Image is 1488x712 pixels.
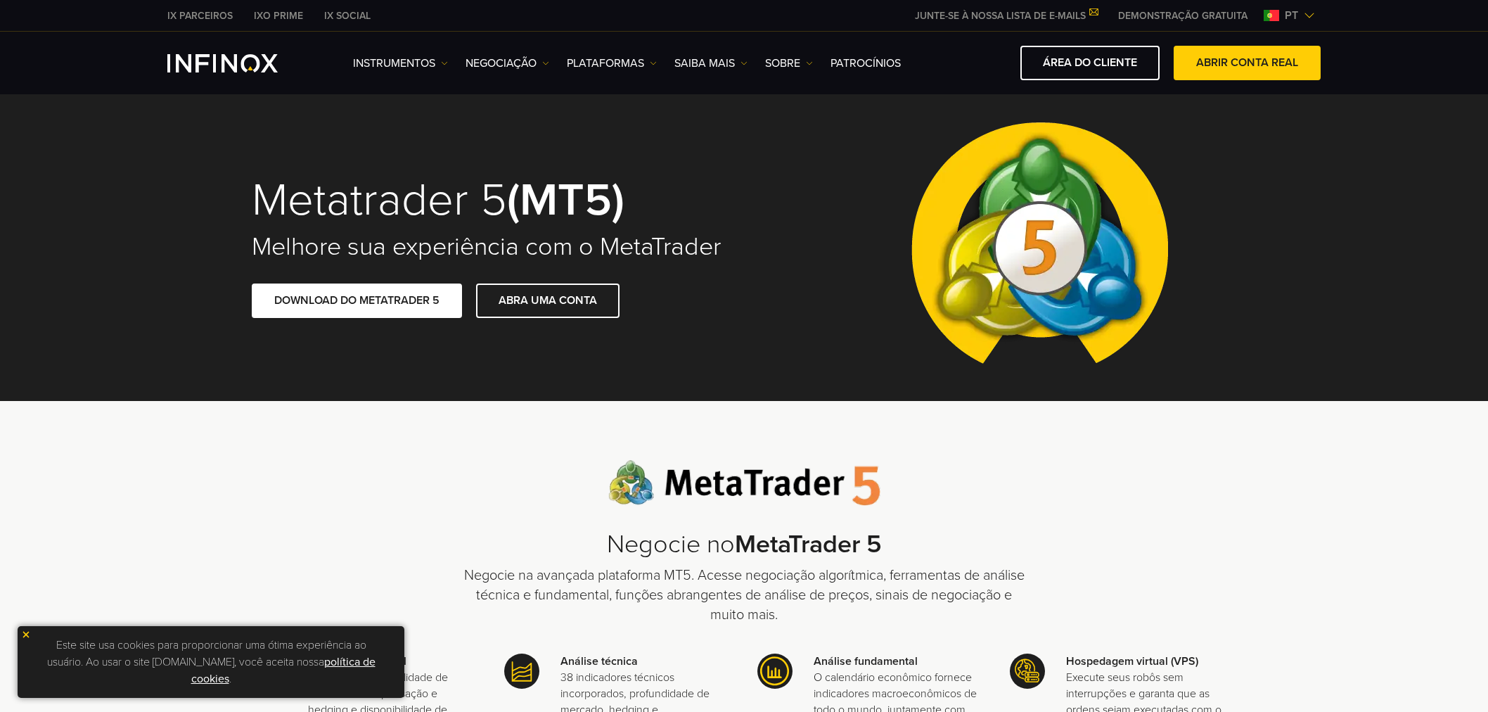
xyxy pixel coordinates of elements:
[1279,7,1304,24] span: pt
[1174,46,1321,80] a: ABRIR CONTA REAL
[21,630,31,640] img: yellow close icon
[1066,654,1198,668] strong: Hospedagem virtual (VPS)
[1020,46,1160,80] a: ÁREA DO CLIENTE
[1108,8,1258,23] a: INFINOX MENU
[252,177,724,224] h1: Metatrader 5
[466,55,549,72] a: NEGOCIAÇÃO
[830,55,901,72] a: Patrocínios
[157,8,243,23] a: INFINOX
[243,8,314,23] a: INFINOX
[567,55,657,72] a: PLATAFORMAS
[814,654,918,668] strong: Análise fundamental
[900,93,1179,401] img: Meta Trader 5
[507,172,624,228] strong: (MT5)
[314,8,381,23] a: INFINOX
[476,284,620,318] a: ABRA UMA CONTA
[735,529,882,559] strong: MetaTrader 5
[757,654,793,689] img: Meta Trader 5 icon
[1010,654,1045,689] img: Meta Trader 5 icon
[25,633,397,691] p: Este site usa cookies para proporcionar uma ótima experiência ao usuário. Ao usar o site [DOMAIN_...
[504,654,539,689] img: Meta Trader 5 icon
[463,530,1025,560] h2: Negocie no
[765,55,813,72] a: SOBRE
[608,460,880,506] img: Meta Trader 5 logo
[252,284,462,318] a: DOWNLOAD DO METATRADER 5
[463,566,1025,625] p: Negocie na avançada plataforma MT5. Acesse negociação algorítmica, ferramentas de análise técnica...
[353,55,448,72] a: Instrumentos
[560,654,638,668] strong: Análise técnica
[904,10,1108,22] a: JUNTE-SE À NOSSA LISTA DE E-MAILS
[252,231,724,262] h2: Melhore sua experiência com o MetaTrader
[674,55,748,72] a: Saiba mais
[167,54,311,72] a: INFINOX Logo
